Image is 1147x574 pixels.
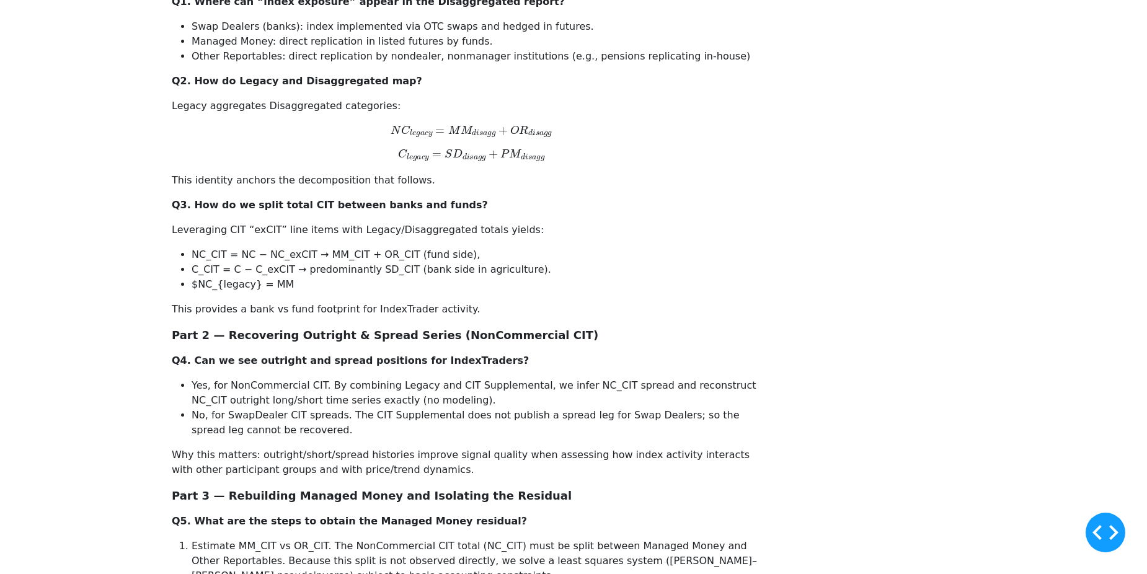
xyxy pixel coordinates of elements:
li: Managed Money: direct replication in listed futures by funds. [192,34,771,49]
p: Legacy aggregates Disaggregated categories: [172,99,771,113]
strong: Q4. Can we see outright and spread positions for IndexTraders? [172,355,529,366]
li: Yes, for NonCommercial CIT. By combining Legacy and CIT Supplemental, we infer NC_CIT spread and ... [192,378,771,408]
p: Why this matters: outright/short/spread histories improve signal quality when assessing how index... [172,448,771,477]
span: Part 3 — Rebuilding Managed Money and Isolating the Residual [172,489,572,502]
li: Other Reportables: direct replication by nondealer, nonmanager institutions (e.g., pensions repli... [192,49,771,64]
li: C_CIT = C − C_exCIT → predominantly SD_CIT (bank side in agriculture). [192,262,771,277]
li: No, for SwapDealer CIT spreads. The CIT Supplemental does not publish a spread leg for Swap Deale... [192,408,771,438]
li: Swap Dealers (banks): index implemented via OTC swaps and hedged in futures. [192,19,771,34]
li: $NC_{legacy} = MM [192,277,771,292]
p: This identity anchors the decomposition that follows. [172,173,771,188]
strong: Q3. How do we split total CIT between banks and funds? [172,199,488,211]
span: Part 2 — Recovering Outright & Spread Series (NonCommercial CIT) [172,329,598,342]
li: NC_CIT = NC − NC_exCIT → MM_CIT + OR_CIT (fund side), [192,247,771,262]
p: This provides a bank vs fund footprint for IndexTrader activity. [172,302,771,317]
p: Leveraging CIT “exCIT” line items with Legacy/Disaggregated totals yields: [172,223,771,237]
strong: Q2. How do Legacy and Disaggregated map? [172,75,422,87]
strong: Q5. What are the steps to obtain the Managed Money residual? [172,515,527,527]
